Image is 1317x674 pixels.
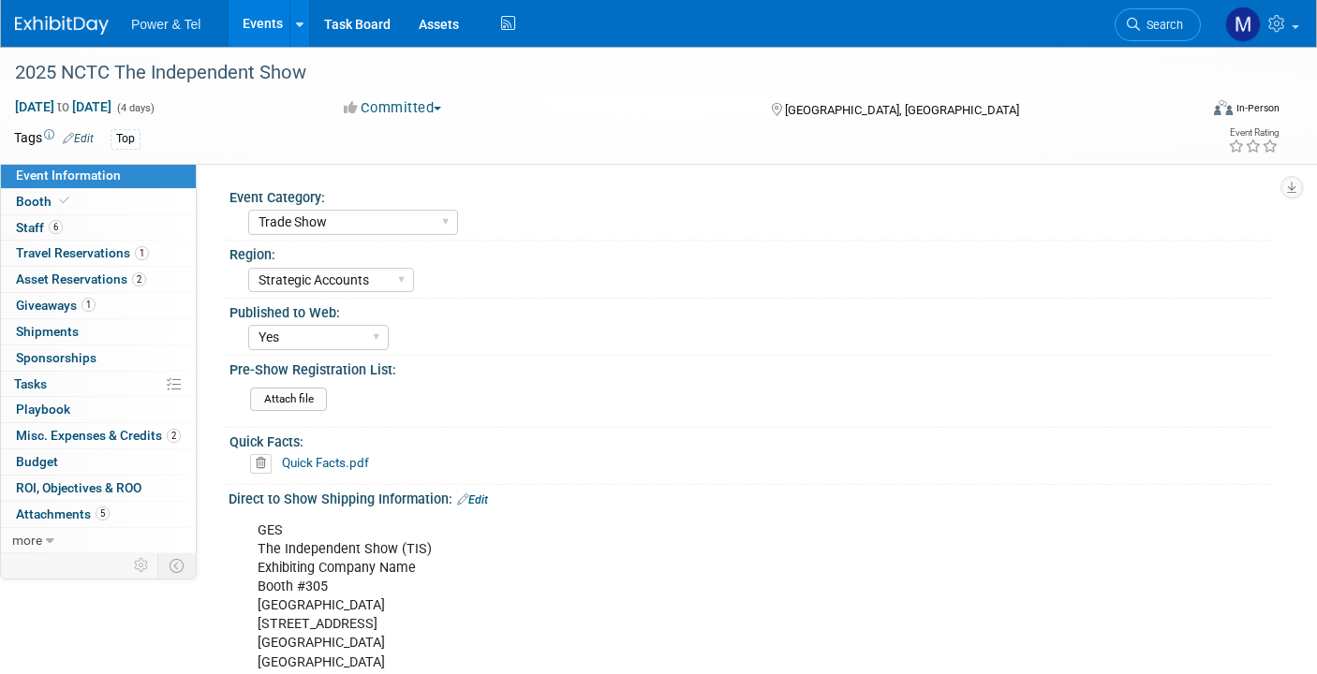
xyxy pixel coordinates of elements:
[16,168,121,183] span: Event Information
[1,267,196,292] a: Asset Reservations2
[131,17,200,32] span: Power & Tel
[60,196,69,206] i: Booth reservation complete
[1,345,196,371] a: Sponsorships
[1225,7,1261,42] img: Madalyn Bobbitt
[1,423,196,448] a: Misc. Expenses & Credits2
[63,132,94,145] a: Edit
[1,319,196,344] a: Shipments
[14,98,112,115] span: [DATE] [DATE]
[16,324,79,339] span: Shipments
[1092,97,1280,125] div: Event Format
[16,271,146,286] span: Asset Reservations
[282,455,369,470] a: Quick Facts.pdf
[1,449,196,475] a: Budget
[49,220,63,234] span: 6
[1214,100,1233,115] img: Format-Inperson.png
[1,215,196,241] a: Staff6
[1,189,196,214] a: Booth
[8,56,1172,90] div: 2025 NCTC The Independent Show
[16,194,73,209] span: Booth
[1,372,196,397] a: Tasks
[16,220,63,235] span: Staff
[16,298,96,313] span: Giveaways
[54,99,72,114] span: to
[1,163,196,188] a: Event Information
[1,476,196,501] a: ROI, Objectives & ROO
[16,454,58,469] span: Budget
[14,376,47,391] span: Tasks
[229,183,1271,207] div: Event Category:
[457,493,488,506] a: Edit
[81,298,96,312] span: 1
[1,241,196,266] a: Travel Reservations1
[250,457,279,470] a: Delete attachment?
[167,429,181,443] span: 2
[229,299,1271,322] div: Published to Web:
[16,480,141,495] span: ROI, Objectives & ROO
[16,350,96,365] span: Sponsorships
[115,102,155,114] span: (4 days)
[96,506,110,520] span: 5
[16,402,70,417] span: Playbook
[229,485,1280,509] div: Direct to Show Shipping Information:
[1140,18,1183,32] span: Search
[16,506,110,521] span: Attachments
[111,129,141,149] div: Top
[15,16,109,35] img: ExhibitDay
[1,528,196,553] a: more
[1,397,196,422] a: Playbook
[135,246,149,260] span: 1
[126,553,158,578] td: Personalize Event Tab Strip
[158,553,197,578] td: Toggle Event Tabs
[1228,128,1279,138] div: Event Rating
[1,502,196,527] a: Attachments5
[229,356,1271,379] div: Pre-Show Registration List:
[14,128,94,150] td: Tags
[16,428,181,443] span: Misc. Expenses & Credits
[229,241,1271,264] div: Region:
[229,428,1271,451] div: Quick Facts:
[16,245,149,260] span: Travel Reservations
[337,98,449,118] button: Committed
[785,103,1019,117] span: [GEOGRAPHIC_DATA], [GEOGRAPHIC_DATA]
[1236,101,1280,115] div: In-Person
[132,272,146,286] span: 2
[12,533,42,548] span: more
[1115,8,1201,41] a: Search
[1,293,196,318] a: Giveaways1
